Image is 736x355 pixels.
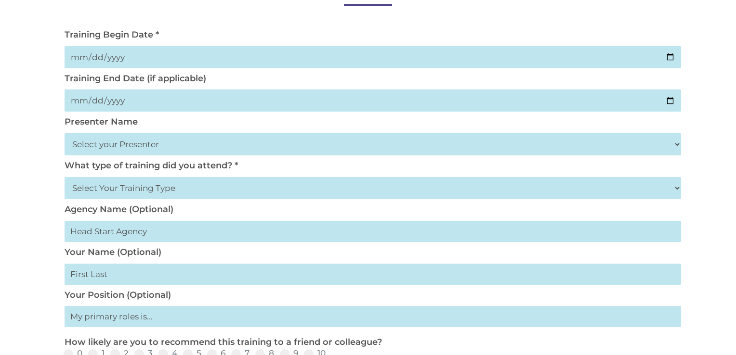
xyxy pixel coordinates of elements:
[65,160,238,171] label: What type of training did you attend? *
[65,29,159,40] label: Training Begin Date *
[65,264,681,285] input: First Last
[65,73,206,84] label: Training End Date (if applicable)
[65,204,173,215] label: Agency Name (Optional)
[65,221,681,242] input: Head Start Agency
[65,247,161,257] label: Your Name (Optional)
[65,290,171,300] label: Your Position (Optional)
[65,116,138,127] label: Presenter Name
[65,337,676,348] p: How likely are you to recommend this training to a friend or colleague?
[65,306,681,327] input: My primary roles is...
